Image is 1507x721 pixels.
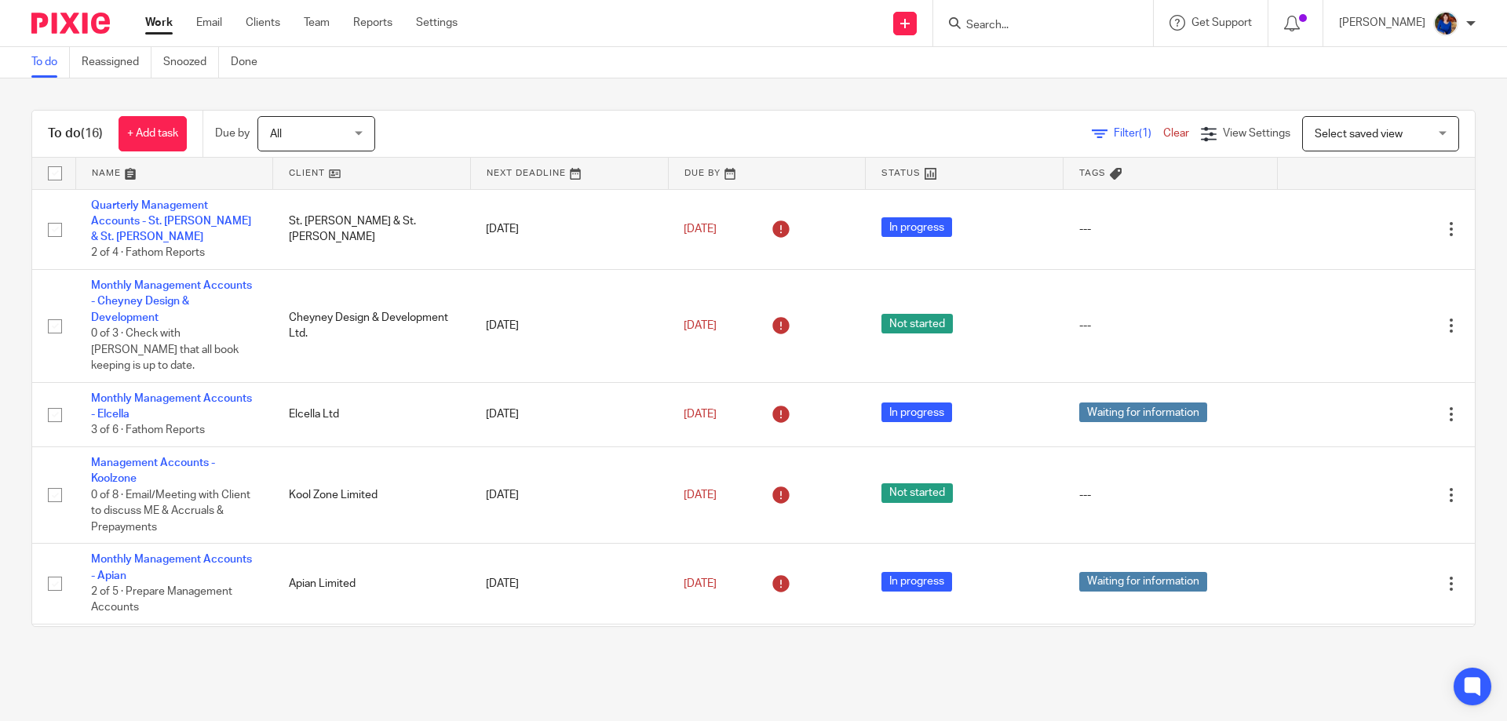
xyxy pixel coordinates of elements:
a: + Add task [119,116,187,151]
span: (1) [1139,128,1151,139]
span: Get Support [1191,17,1252,28]
img: Pixie [31,13,110,34]
span: [DATE] [684,490,717,501]
a: Work [145,15,173,31]
a: Monthly Management Accounts - Elcella [91,393,252,420]
td: [DATE] [470,625,668,705]
a: Reports [353,15,392,31]
a: Snoozed [163,47,219,78]
span: [DATE] [684,320,717,331]
span: In progress [881,402,952,422]
td: [DATE] [470,270,668,383]
p: Due by [215,126,250,141]
span: View Settings [1223,128,1290,139]
a: Settings [416,15,458,31]
span: [DATE] [684,578,717,589]
span: In progress [881,217,952,237]
td: St. [PERSON_NAME] & St. [PERSON_NAME] [273,189,471,270]
td: Cheyney Design & Development Ltd. [273,270,471,383]
td: Elcella Ltd [273,382,471,446]
h1: To do [48,126,103,142]
span: 2 of 5 · Prepare Management Accounts [91,586,232,614]
span: [DATE] [684,409,717,420]
td: [DATE] [470,446,668,543]
a: Monthly Management Accounts - Apian [91,554,252,581]
td: [DATE] [470,544,668,625]
p: [PERSON_NAME] [1339,15,1425,31]
input: Search [965,19,1106,33]
span: Waiting for information [1079,402,1207,422]
span: All [270,129,282,140]
a: Email [196,15,222,31]
span: Waiting for information [1079,572,1207,592]
img: Nicole.jpeg [1433,11,1458,36]
span: Tags [1079,169,1106,177]
a: Done [231,47,269,78]
span: 2 of 4 · Fathom Reports [91,248,205,259]
span: Select saved view [1315,129,1403,140]
a: Management Accounts - Koolzone [91,457,215,484]
span: 3 of 6 · Fathom Reports [91,425,205,436]
a: Monthly Management Accounts - Cheyney Design & Development [91,280,252,323]
span: [DATE] [684,224,717,235]
span: Filter [1114,128,1163,139]
div: --- [1079,487,1262,503]
div: --- [1079,318,1262,333]
a: Clear [1163,128,1189,139]
td: Kool Zone Limited [273,446,471,543]
span: 0 of 8 · Email/Meeting with Client to discuss ME & Accruals & Prepayments [91,490,250,533]
span: 0 of 3 · Check with [PERSON_NAME] that all book keeping is up to date. [91,328,239,371]
td: Taptap Giving Ltd [273,625,471,705]
span: In progress [881,572,952,592]
a: Quarterly Management Accounts - St. [PERSON_NAME] & St. [PERSON_NAME] [91,200,251,243]
span: Not started [881,314,953,333]
a: Team [304,15,330,31]
a: To do [31,47,70,78]
a: Clients [246,15,280,31]
td: Apian Limited [273,544,471,625]
td: [DATE] [470,189,668,270]
td: [DATE] [470,382,668,446]
a: Reassigned [82,47,151,78]
div: --- [1079,221,1262,237]
span: Not started [881,483,953,503]
span: (16) [81,127,103,140]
